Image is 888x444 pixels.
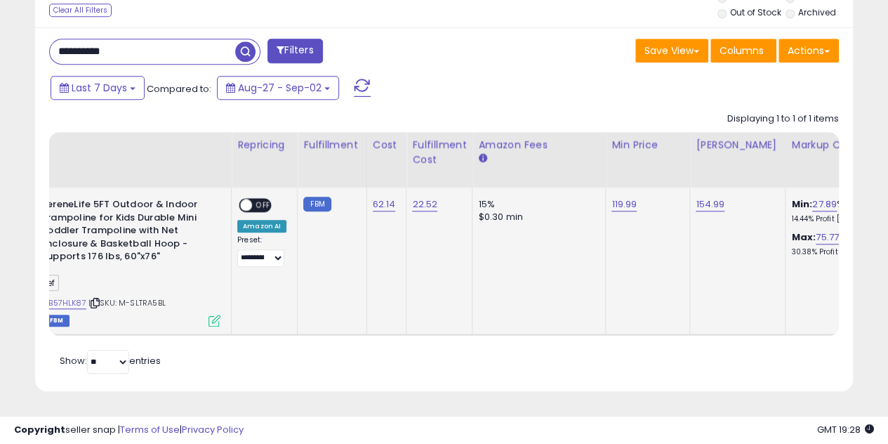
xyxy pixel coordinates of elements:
label: Out of Stock [729,6,781,18]
div: Title [6,138,225,152]
div: Amazon AI [237,220,286,233]
a: 62.14 [373,197,396,211]
span: Compared to: [147,82,211,96]
span: | SKU: M-SLTRA5BL [88,297,166,308]
span: FBM [44,315,69,327]
button: Aug-27 - Sep-02 [217,76,339,100]
div: seller snap | | [14,424,244,437]
a: B0B57HLK87 [39,297,86,309]
b: SereneLife 5FT Outdoor & Indoor Trampoline for Kids Durable Mini Toddler Trampoline with Net Encl... [41,198,212,267]
b: Max: [791,230,816,244]
a: Terms of Use [120,423,180,436]
div: Min Price [611,138,684,152]
span: Last 7 Days [72,81,127,95]
strong: Copyright [14,423,65,436]
span: Columns [720,44,764,58]
div: 15% [478,198,595,211]
div: Cost [373,138,401,152]
div: Displaying 1 to 1 of 1 items [727,112,839,126]
span: 2025-09-10 19:28 GMT [817,423,874,436]
a: 119.99 [611,197,637,211]
div: Fulfillment [303,138,360,152]
b: Min: [791,197,812,211]
a: 27.89 [812,197,837,211]
button: Actions [778,39,839,63]
div: Repricing [237,138,291,152]
span: OFF [252,200,274,211]
label: Archived [798,6,836,18]
button: Last 7 Days [51,76,145,100]
button: Filters [267,39,322,63]
span: Aug-27 - Sep-02 [238,81,322,95]
a: 154.99 [696,197,724,211]
button: Columns [710,39,776,63]
a: Privacy Policy [182,423,244,436]
button: Save View [635,39,708,63]
a: 22.52 [412,197,437,211]
div: Amazon Fees [478,138,599,152]
small: FBM [303,197,331,211]
div: Clear All Filters [49,4,112,17]
div: [PERSON_NAME] [696,138,779,152]
a: 75.77 [816,230,839,244]
div: Preset: [237,235,286,267]
div: $0.30 min [478,211,595,223]
span: Show: entries [60,354,161,367]
div: Fulfillment Cost [412,138,466,167]
small: Amazon Fees. [478,152,486,165]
